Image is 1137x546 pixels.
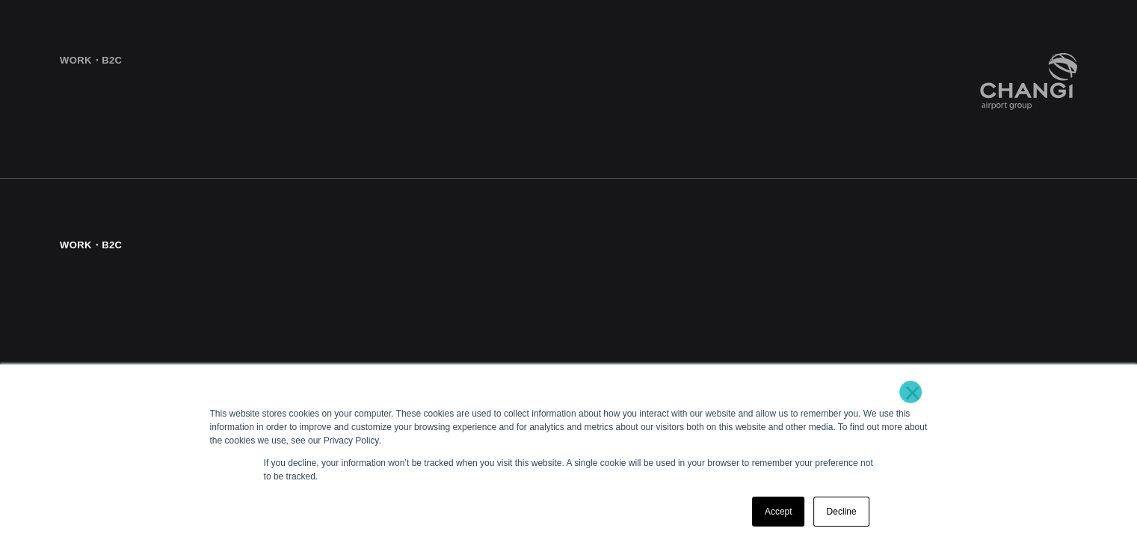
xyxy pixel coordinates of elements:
p: If you decline, your information won’t be tracked when you visit this website. A single cookie wi... [264,456,874,483]
a: × [904,386,922,399]
a: Decline [813,497,869,527]
div: This website stores cookies on your computer. These cookies are used to collect information about... [210,407,928,447]
div: Work・B2C [60,53,122,111]
div: Work・B2C [60,238,122,253]
a: Accept [752,497,805,527]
